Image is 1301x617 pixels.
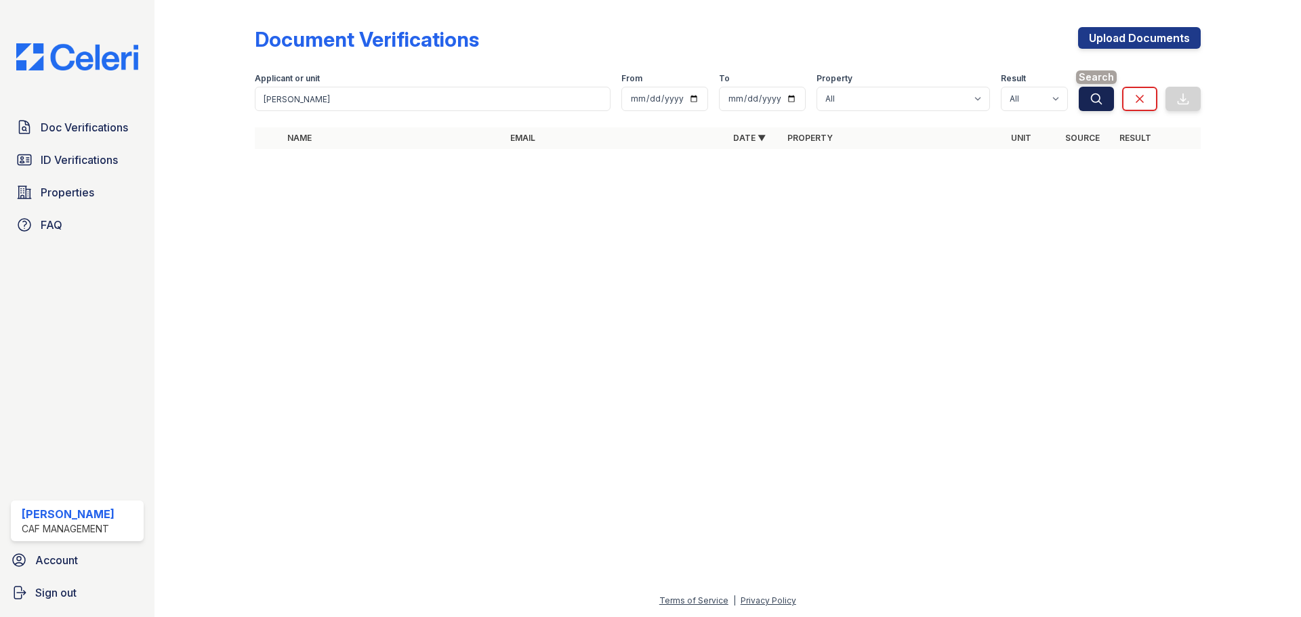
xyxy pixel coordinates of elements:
[255,87,611,111] input: Search by name, email, or unit number
[659,595,728,605] a: Terms of Service
[35,552,78,568] span: Account
[22,506,115,522] div: [PERSON_NAME]
[1001,73,1026,84] label: Result
[41,217,62,233] span: FAQ
[817,73,852,84] label: Property
[5,547,149,574] a: Account
[287,133,312,143] a: Name
[787,133,833,143] a: Property
[1119,133,1151,143] a: Result
[621,73,642,84] label: From
[719,73,730,84] label: To
[1065,133,1100,143] a: Source
[11,114,144,141] a: Doc Verifications
[1079,87,1114,111] button: Search
[5,579,149,606] a: Sign out
[733,595,736,605] div: |
[510,133,535,143] a: Email
[22,522,115,536] div: CAF Management
[5,43,149,70] img: CE_Logo_Blue-a8612792a0a2168367f1c8372b55b34899dd931a85d93a1a3d3e32e68fde9ad4.png
[733,133,766,143] a: Date ▼
[1078,27,1201,49] a: Upload Documents
[1076,70,1117,84] span: Search
[255,73,320,84] label: Applicant or unit
[41,184,94,200] span: Properties
[1011,133,1031,143] a: Unit
[41,119,128,135] span: Doc Verifications
[741,595,796,605] a: Privacy Policy
[11,146,144,173] a: ID Verifications
[35,584,77,601] span: Sign out
[255,27,479,51] div: Document Verifications
[11,211,144,238] a: FAQ
[41,152,118,168] span: ID Verifications
[11,179,144,206] a: Properties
